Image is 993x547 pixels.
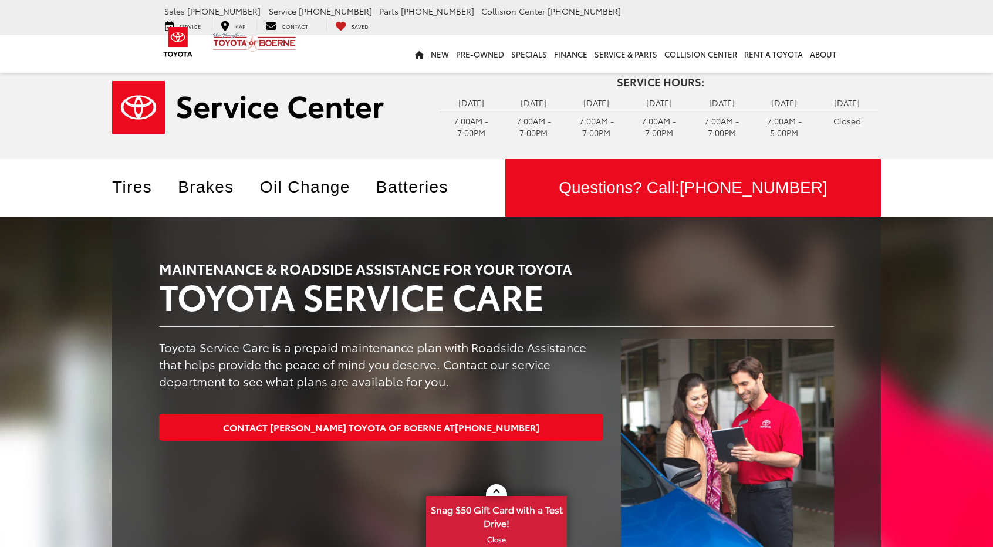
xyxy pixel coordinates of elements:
span: Snag $50 Gift Card with a Test Drive! [427,497,566,533]
a: Map [212,19,254,31]
span: [PHONE_NUMBER] [401,5,474,17]
a: Home [411,35,427,73]
span: Sales [164,5,185,17]
span: [PHONE_NUMBER] [548,5,621,17]
td: 7:00AM - 7:00PM [628,112,691,141]
a: Specials [508,35,550,73]
td: [DATE] [690,94,753,112]
a: Questions? Call:[PHONE_NUMBER] [505,159,881,217]
a: Service [156,19,210,31]
span: [PHONE_NUMBER] [299,5,372,17]
img: Service Center | Vic Vaughan Toyota of Boerne in Boerne TX [112,81,384,134]
div: Questions? Call: [505,159,881,217]
a: Oil Change [260,178,368,196]
h2: TOYOTA SERVICE CARE [159,276,834,315]
a: Batteries [376,178,466,196]
td: [DATE] [816,94,879,112]
td: [DATE] [440,94,502,112]
img: Vic Vaughan Toyota of Boerne [212,32,296,52]
span: Service [269,5,296,17]
a: Pre-Owned [452,35,508,73]
td: 7:00AM - 7:00PM [502,112,565,141]
td: [DATE] [565,94,628,112]
td: [DATE] [628,94,691,112]
h4: Service Hours: [440,76,881,88]
a: Collision Center [661,35,741,73]
a: About [806,35,840,73]
a: Finance [550,35,591,73]
td: [DATE] [502,94,565,112]
span: Collision Center [481,5,545,17]
span: [PHONE_NUMBER] [455,420,539,434]
a: Contact [256,19,317,31]
span: Saved [352,22,369,30]
td: 7:00AM - 7:00PM [690,112,753,141]
span: [PHONE_NUMBER] [187,5,261,17]
span: [PHONE_NUMBER] [680,178,827,197]
a: My Saved Vehicles [326,19,377,31]
td: 7:00AM - 7:00PM [565,112,628,141]
td: 7:00AM - 7:00PM [440,112,502,141]
a: New [427,35,452,73]
p: Toyota Service Care is a prepaid maintenance plan with Roadside Assistance that helps provide the... [159,339,603,389]
a: Brakes [178,178,252,196]
a: Rent a Toyota [741,35,806,73]
a: Tires [112,178,170,196]
a: Contact [PERSON_NAME] Toyota of Boerne at[PHONE_NUMBER] [159,414,603,440]
span: Parts [379,5,398,17]
td: 7:00AM - 5:00PM [753,112,816,141]
a: Service Center | Vic Vaughan Toyota of Boerne in Boerne TX [112,81,422,134]
td: [DATE] [753,94,816,112]
h3: MAINTENANCE & ROADSIDE ASSISTANCE FOR YOUR TOYOTA [159,261,834,276]
td: Closed [816,112,879,130]
img: Toyota [156,23,200,61]
a: Service & Parts: Opens in a new tab [591,35,661,73]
